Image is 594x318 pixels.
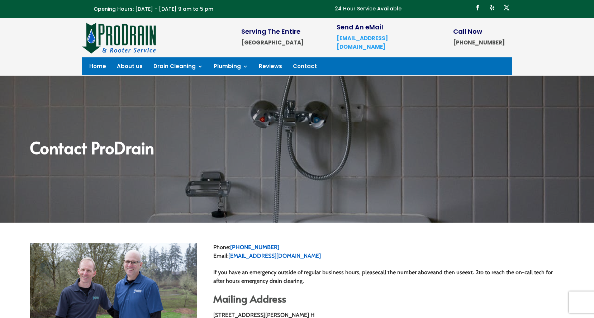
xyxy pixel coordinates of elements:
span: and then use [433,269,465,276]
h2: Mailing Address [213,294,564,307]
p: 24 Hour Service Available [335,5,401,13]
span: Serving The Entire [241,27,300,36]
a: Reviews [259,64,282,72]
a: Follow on Facebook [472,2,484,13]
span: to to reach the on-call tech for after hours emergency drain clearing. [213,269,553,284]
a: [EMAIL_ADDRESS][DOMAIN_NAME] [337,34,388,51]
a: Home [89,64,106,72]
span: Email: [213,252,228,259]
a: Follow on X [501,2,512,13]
a: Follow on Yelp [486,2,498,13]
img: site-logo-100h [82,22,157,54]
a: [EMAIL_ADDRESS][DOMAIN_NAME] [228,252,321,259]
strong: ext. 2 [465,269,479,276]
span: Phone: [213,244,230,251]
a: [PHONE_NUMBER] [230,244,279,251]
strong: call the number above [378,269,433,276]
strong: [PHONE_NUMBER] [453,39,505,46]
h2: Contact ProDrain [30,139,564,159]
a: Plumbing [214,64,248,72]
span: If you have an emergency outside of regular business hours, please [213,269,378,276]
a: Drain Cleaning [153,64,203,72]
span: Call Now [453,27,482,36]
span: Send An eMail [337,23,383,32]
span: Opening Hours: [DATE] - [DATE] 9 am to 5 pm [94,5,213,13]
a: About us [117,64,143,72]
strong: [GEOGRAPHIC_DATA] [241,39,304,46]
a: Contact [293,64,317,72]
